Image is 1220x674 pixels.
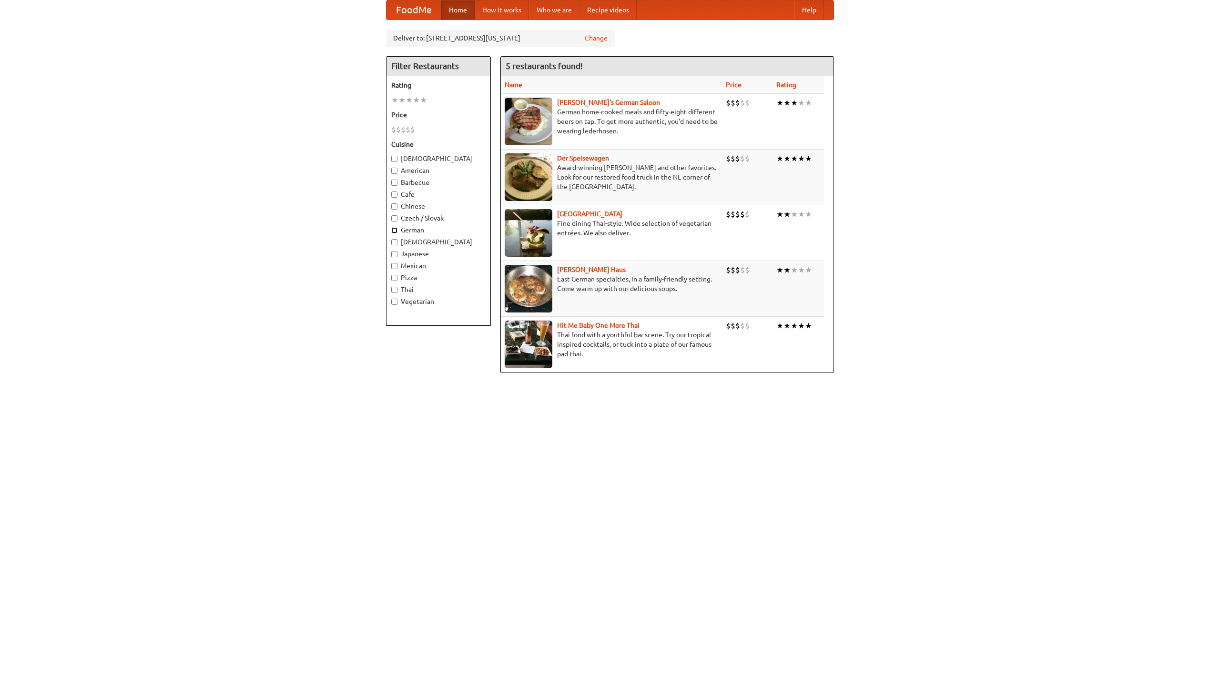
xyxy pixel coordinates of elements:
li: $ [745,98,750,108]
input: [DEMOGRAPHIC_DATA] [391,156,397,162]
li: $ [726,98,731,108]
li: $ [726,153,731,164]
input: Thai [391,287,397,293]
input: [DEMOGRAPHIC_DATA] [391,239,397,245]
li: $ [740,98,745,108]
label: Thai [391,285,486,294]
li: $ [410,124,415,135]
li: ★ [776,321,783,331]
li: ★ [783,321,791,331]
li: $ [745,153,750,164]
input: Barbecue [391,180,397,186]
li: $ [726,265,731,275]
li: $ [396,124,401,135]
li: ★ [805,321,812,331]
li: $ [735,153,740,164]
li: ★ [783,209,791,220]
li: ★ [391,95,398,105]
label: German [391,225,486,235]
img: speisewagen.jpg [505,153,552,201]
li: $ [735,321,740,331]
li: ★ [398,95,406,105]
li: ★ [420,95,427,105]
li: $ [745,265,750,275]
li: $ [731,321,735,331]
li: ★ [798,153,805,164]
li: ★ [413,95,420,105]
li: $ [740,265,745,275]
li: $ [731,98,735,108]
li: $ [406,124,410,135]
a: FoodMe [386,0,441,20]
input: German [391,227,397,233]
div: Deliver to: [STREET_ADDRESS][US_STATE] [386,30,615,47]
li: ★ [805,98,812,108]
input: Japanese [391,251,397,257]
a: Home [441,0,475,20]
input: Pizza [391,275,397,281]
li: ★ [791,153,798,164]
li: $ [745,321,750,331]
li: $ [735,209,740,220]
li: ★ [783,98,791,108]
label: [DEMOGRAPHIC_DATA] [391,237,486,247]
a: How it works [475,0,529,20]
img: satay.jpg [505,209,552,257]
li: ★ [798,209,805,220]
li: $ [731,265,735,275]
label: American [391,166,486,175]
h5: Cuisine [391,140,486,149]
a: [PERSON_NAME]'s German Saloon [557,99,660,106]
a: Change [585,33,608,43]
li: ★ [783,265,791,275]
input: Chinese [391,203,397,210]
li: $ [731,209,735,220]
li: ★ [805,209,812,220]
img: babythai.jpg [505,321,552,368]
ng-pluralize: 5 restaurants found! [506,61,583,70]
label: Czech / Slovak [391,213,486,223]
a: Price [726,81,742,89]
li: ★ [776,153,783,164]
input: Vegetarian [391,299,397,305]
li: ★ [406,95,413,105]
li: $ [740,209,745,220]
label: Japanese [391,249,486,259]
h5: Price [391,110,486,120]
li: ★ [791,265,798,275]
li: ★ [776,209,783,220]
a: Rating [776,81,796,89]
a: Name [505,81,522,89]
p: East German specialties, in a family-friendly setting. Come warm up with our delicious soups. [505,274,718,293]
h5: Rating [391,80,486,90]
li: $ [731,153,735,164]
input: Mexican [391,263,397,269]
li: $ [735,265,740,275]
a: Hit Me Baby One More Thai [557,322,640,329]
li: $ [745,209,750,220]
li: $ [740,321,745,331]
li: $ [740,153,745,164]
p: German home-cooked meals and fifty-eight different beers on tap. To get more authentic, you'd nee... [505,107,718,136]
a: Der Speisewagen [557,154,609,162]
li: ★ [791,98,798,108]
label: Pizza [391,273,486,282]
a: Who we are [529,0,579,20]
h4: Filter Restaurants [386,57,490,76]
label: Chinese [391,201,486,211]
li: ★ [791,321,798,331]
li: ★ [776,265,783,275]
li: ★ [783,153,791,164]
li: $ [726,209,731,220]
li: ★ [776,98,783,108]
a: Help [794,0,824,20]
label: Barbecue [391,178,486,187]
img: esthers.jpg [505,98,552,145]
li: ★ [798,265,805,275]
p: Thai food with a youthful bar scene. Try our tropical inspired cocktails, or tuck into a plate of... [505,330,718,359]
a: [GEOGRAPHIC_DATA] [557,210,622,218]
li: ★ [805,153,812,164]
